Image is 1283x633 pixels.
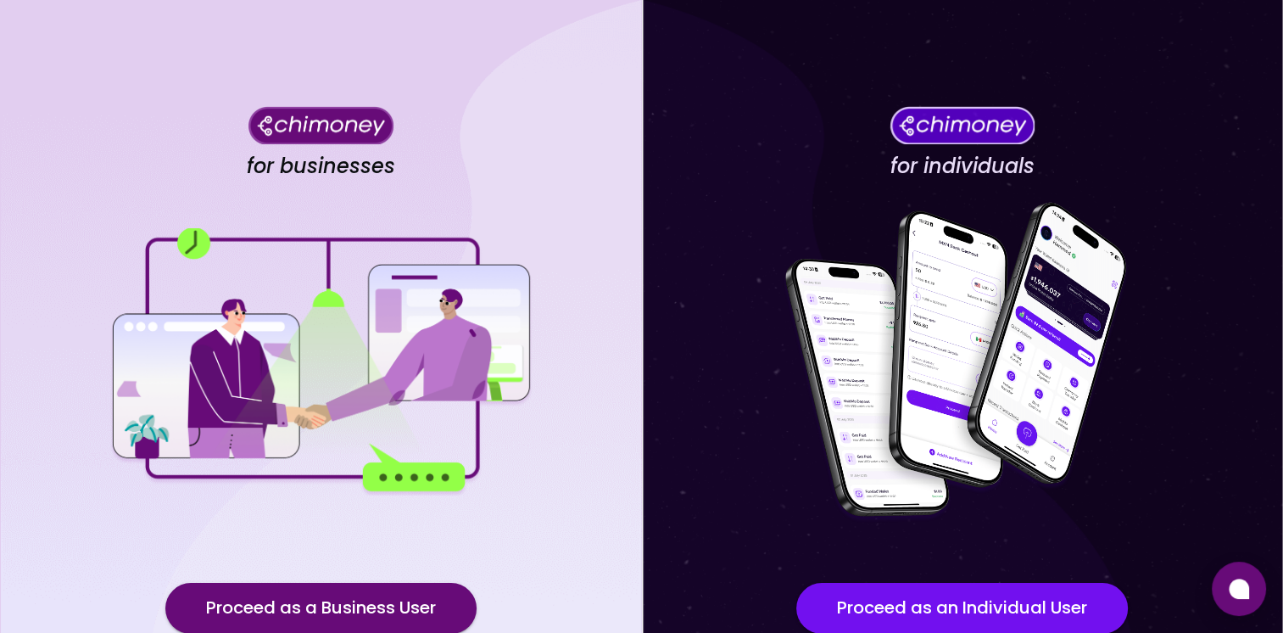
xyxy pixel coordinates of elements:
h4: for individuals [890,154,1035,179]
h4: for businesses [247,154,395,179]
img: for businesses [109,228,533,496]
img: for individuals [750,193,1174,532]
button: Open chat window [1212,562,1266,616]
img: Chimoney for individuals [890,106,1035,144]
img: Chimoney for businesses [248,106,393,144]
